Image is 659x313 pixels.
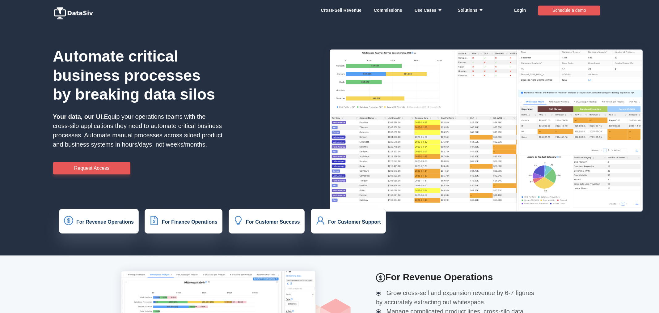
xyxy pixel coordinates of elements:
i: icon: caret-down [477,8,483,12]
a: Whitespace [321,1,361,19]
button: Request Access [53,162,130,174]
strong: Solutions [458,8,486,13]
a: Login [514,1,526,19]
h1: Automate critical business processes by breaking data silos [53,47,223,104]
i: icon: caret-down [436,8,442,12]
strong: Use Cases [415,8,446,13]
button: icon: dollarFor Revenue Operations [59,209,139,234]
button: icon: file-excelFor Finance Operations [145,209,222,234]
img: HxQKbKb.png [330,49,643,212]
i: icon: dollar [376,273,385,282]
a: icon: file-excelFor Finance Operations [150,220,218,225]
span: Grow cross-sell and expansion revenue by 6-7 figures by accurately extracting out whitespace. [376,289,534,306]
h2: For Revenue Operations [376,271,538,284]
a: icon: dollarFor Revenue Operations [64,220,134,225]
a: icon: bulbFor Customer Success [234,220,300,225]
a: Commissions [374,1,402,19]
span: Equip your operations teams with the cross-silo applications they need to automate critical busin... [53,113,222,148]
strong: Your data, our UI. [53,113,104,120]
a: icon: userFor Customer Support [316,220,381,225]
button: Schedule a demo [538,6,600,15]
img: logo [53,7,96,19]
button: icon: bulbFor Customer Success [229,209,305,234]
button: icon: userFor Customer Support [311,209,386,234]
